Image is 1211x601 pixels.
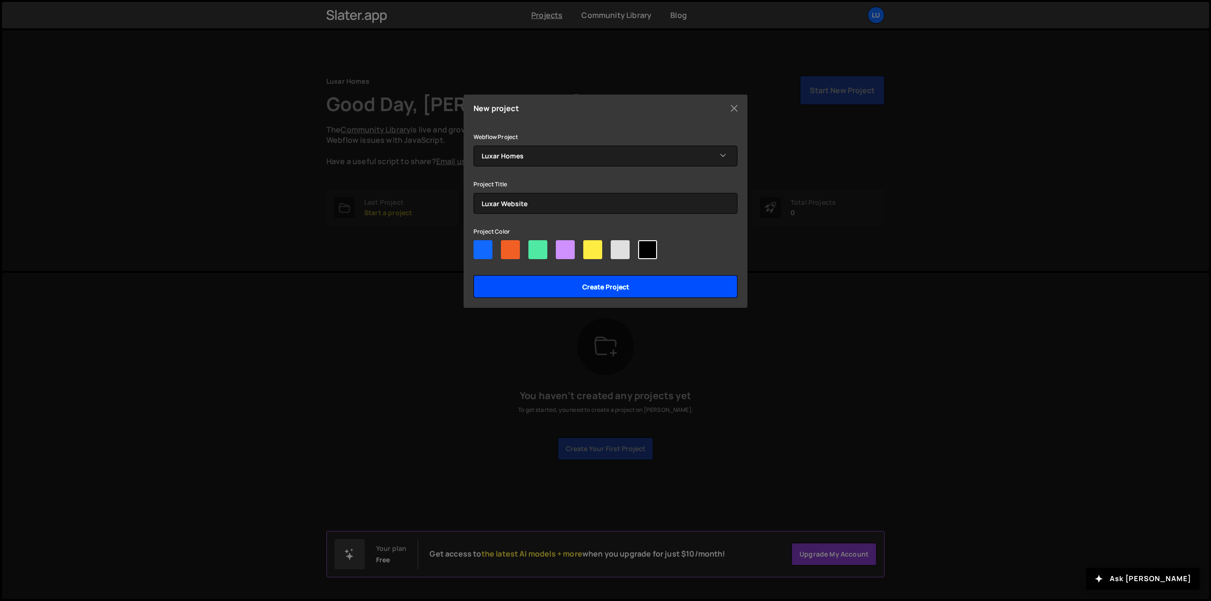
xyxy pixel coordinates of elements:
input: Create project [474,275,737,298]
input: Project name [474,193,737,214]
h5: New project [474,105,519,112]
label: Project Color [474,227,510,236]
label: Webflow Project [474,132,518,142]
button: Close [727,101,741,115]
label: Project Title [474,180,507,189]
button: Ask [PERSON_NAME] [1086,568,1200,590]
